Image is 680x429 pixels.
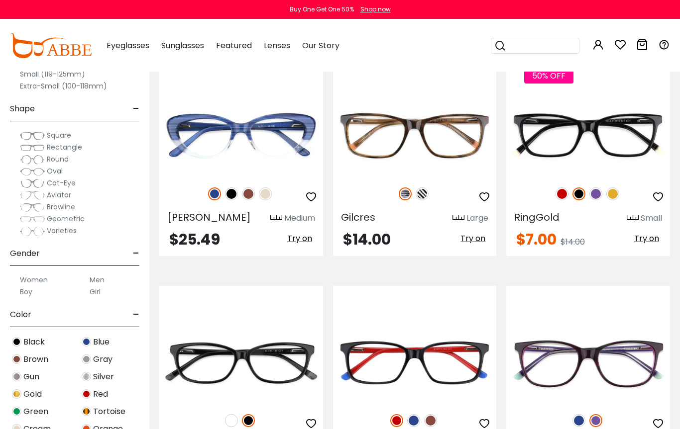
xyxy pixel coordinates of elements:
span: RingGold [514,210,560,224]
span: Lenses [264,40,290,51]
img: Varieties.png [20,226,45,237]
img: Red [556,187,568,200]
img: size ruler [453,214,464,222]
div: Medium [284,212,315,224]
img: Black [12,337,21,346]
span: Rectangle [47,142,82,152]
button: Try on [284,232,315,245]
span: - [133,242,139,265]
img: abbeglasses.com [10,33,92,58]
label: Girl [90,286,101,298]
span: Featured [216,40,252,51]
img: Tortoise [82,407,91,416]
img: Round.png [20,155,45,165]
span: Color [10,303,31,327]
img: Aviator.png [20,190,45,200]
label: Women [20,274,48,286]
span: Try on [634,233,659,244]
span: - [133,303,139,327]
span: Gray [93,353,113,365]
img: Browline.png [20,202,45,212]
img: Cream [259,187,272,200]
span: $14.00 [561,236,585,248]
span: Shape [10,97,35,121]
span: Gun [23,371,39,383]
div: Small [641,212,662,224]
span: Try on [460,233,485,244]
label: Extra-Small (100-118mm) [20,80,107,92]
span: Silver [93,371,114,383]
img: Black RingGold - Acetate ,Universal Bridge Fit [506,94,670,176]
img: Rectangle.png [20,143,45,153]
img: Silver [82,372,91,381]
img: Yellow [606,187,619,200]
img: Black [572,187,585,200]
img: Purple [589,414,602,427]
img: Red [82,389,91,399]
img: Oval.png [20,167,45,176]
span: [PERSON_NAME] [167,210,251,224]
button: Try on [631,232,662,245]
img: Red [390,414,403,427]
img: Gun [12,372,21,381]
img: White [225,414,238,427]
img: Black [225,187,238,200]
img: Geometric.png [20,214,45,224]
img: Blue [208,187,221,200]
img: Brown [12,354,21,364]
img: size ruler [627,214,639,222]
span: Green [23,406,48,418]
a: Purple Hibbard - Acetate ,Universal Bridge Fit [506,322,670,403]
span: Red [93,388,108,400]
span: Gender [10,242,40,265]
img: Red Lochloosa - Acetate ,Universal Bridge Fit [333,322,497,403]
label: Boy [20,286,32,298]
span: Our Story [302,40,340,51]
img: Brown [242,187,255,200]
span: Browline [47,202,75,212]
div: Large [466,212,488,224]
span: Black [23,336,45,348]
span: Try on [287,233,312,244]
span: Aviator [47,190,71,200]
button: Try on [457,232,488,245]
label: Men [90,274,105,286]
div: Buy One Get One 50% [290,5,354,14]
img: Black Levant - Acetate ,Universal Bridge Fit [159,322,323,403]
img: size ruler [270,214,282,222]
img: Brown [424,414,437,427]
div: Shop now [360,5,391,14]
a: Shop now [355,5,391,13]
span: 50% OFF [524,68,573,84]
img: Gray [82,354,91,364]
img: Gold [12,389,21,399]
img: Cat-Eye.png [20,178,45,188]
span: $14.00 [343,229,391,250]
span: Round [47,154,69,164]
span: Square [47,130,71,140]
span: - [133,97,139,121]
img: Square.png [20,131,45,141]
img: Blue [407,414,420,427]
span: Sunglasses [161,40,204,51]
span: Gilcres [341,210,375,224]
span: Gold [23,388,42,400]
img: Blue [82,337,91,346]
img: Striped [399,187,412,200]
img: Black [242,414,255,427]
img: Blue Stella - Acetate ,Universal Bridge Fit [159,94,323,176]
label: Small (119-125mm) [20,68,85,80]
span: Eyeglasses [107,40,149,51]
img: Striped Gilcres - Acetate ,Universal Bridge Fit [333,94,497,176]
span: $25.49 [169,229,220,250]
img: Green [12,407,21,416]
span: Tortoise [93,406,125,418]
span: Geometric [47,214,85,224]
span: Varieties [47,226,77,236]
img: Blue [572,414,585,427]
img: Pattern [416,187,429,200]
